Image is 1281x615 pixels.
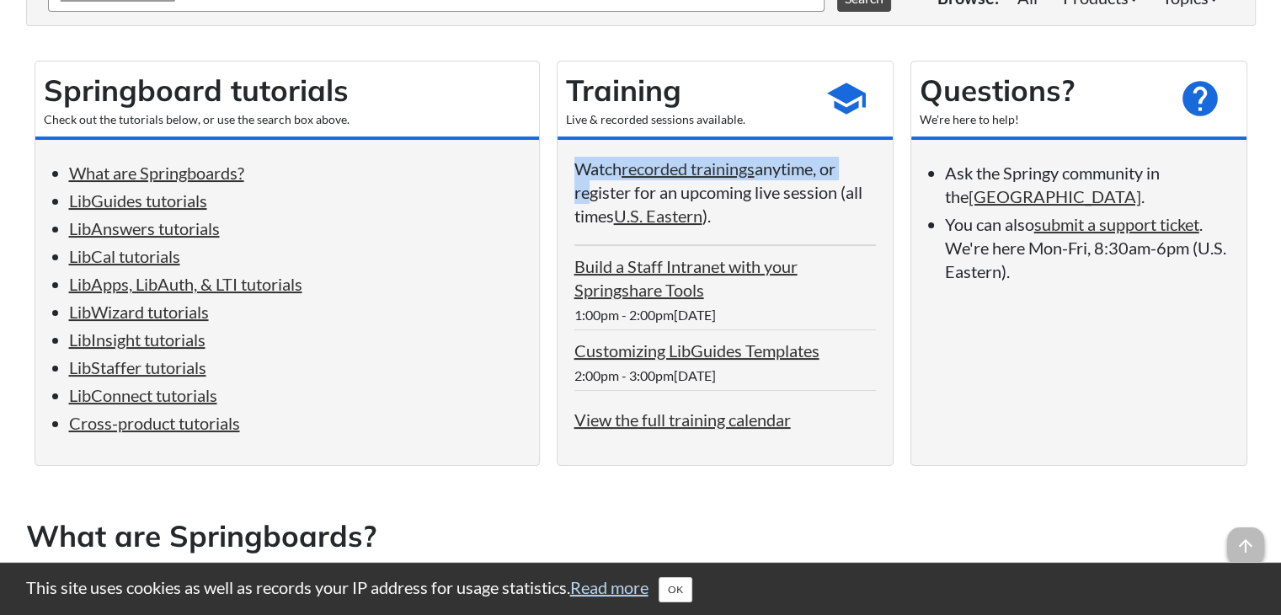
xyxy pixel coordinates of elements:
a: Cross-product tutorials [69,413,240,433]
a: [GEOGRAPHIC_DATA] [969,186,1141,206]
a: arrow_upward [1227,529,1264,549]
div: Live & recorded sessions available. [566,111,809,128]
div: We're here to help! [920,111,1162,128]
a: submit a support ticket [1034,214,1199,234]
a: LibGuides tutorials [69,190,207,211]
h2: Springboard tutorials [44,70,531,111]
a: Build a Staff Intranet with your Springshare Tools [574,256,798,300]
li: Ask the Springy community in the . [945,161,1230,208]
a: LibAnswers tutorials [69,218,220,238]
span: 1:00pm - 2:00pm[DATE] [574,307,716,323]
span: help [1179,78,1221,120]
a: Customizing LibGuides Templates [574,340,819,361]
span: arrow_upward [1227,527,1264,564]
p: Watch anytime, or register for an upcoming live session (all times ). [574,157,876,227]
a: LibStaffer tutorials [69,357,206,377]
a: View the full training calendar [574,409,791,430]
a: LibApps, LibAuth, & LTI tutorials [69,274,302,294]
div: Check out the tutorials below, or use the search box above. [44,111,531,128]
span: school [825,78,867,120]
a: Read more [570,577,649,597]
a: LibCal tutorials [69,246,180,266]
h2: What are Springboards? [26,516,1256,557]
div: This site uses cookies as well as records your IP address for usage statistics. [9,575,1273,602]
a: LibConnect tutorials [69,385,217,405]
a: What are Springboards? [69,163,244,183]
h2: Training [566,70,809,111]
span: 2:00pm - 3:00pm[DATE] [574,367,716,383]
a: U.S. Eastern [614,206,702,226]
button: Close [659,577,692,602]
h2: Questions? [920,70,1162,111]
li: You can also . We're here Mon-Fri, 8:30am-6pm (U.S. Eastern). [945,212,1230,283]
a: recorded trainings [622,158,755,179]
a: LibWizard tutorials [69,302,209,322]
a: LibInsight tutorials [69,329,205,350]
